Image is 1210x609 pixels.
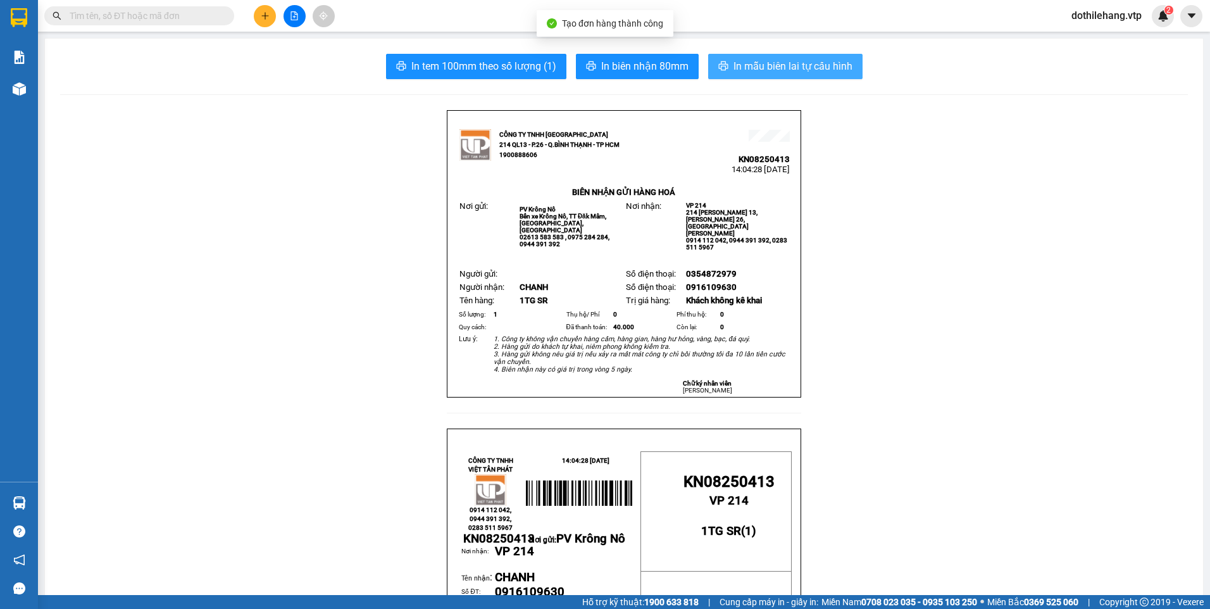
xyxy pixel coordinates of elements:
[290,11,299,20] span: file-add
[613,323,634,330] span: 40.000
[284,5,306,27] button: file-add
[1164,6,1173,15] sup: 2
[459,282,504,292] span: Người nhận:
[733,58,852,74] span: In mẫu biên lai tự cấu hình
[43,92,79,99] span: PV Krông Nô
[461,574,490,582] span: Tên nhận
[709,494,749,508] span: VP 214
[468,506,513,531] span: 0914 112 042, 0944 391 392, 0283 511 5967
[626,282,676,292] span: Số điện thoại:
[386,54,566,79] button: printerIn tem 100mm theo số lượng (1)
[13,51,26,64] img: solution-icon
[520,282,548,292] span: CHANH
[644,597,699,607] strong: 1900 633 818
[499,131,620,158] strong: CÔNG TY TNHH [GEOGRAPHIC_DATA] 214 QL13 - P.26 - Q.BÌNH THẠNH - TP HCM 1900888606
[732,165,790,174] span: 14:04:28 [DATE]
[44,76,147,85] strong: BIÊN NHẬN GỬI HÀNG HOÁ
[127,47,178,57] span: KN08250411
[461,571,492,583] span: :
[861,597,977,607] strong: 0708 023 035 - 0935 103 250
[576,54,699,79] button: printerIn biên nhận 80mm
[396,61,406,73] span: printer
[582,595,699,609] span: Hỗ trợ kỹ thuật:
[411,58,556,74] span: In tem 100mm theo số lượng (1)
[683,473,775,491] span: KN08250413
[459,201,488,211] span: Nơi gửi:
[556,532,625,546] span: PV Krông Nô
[613,311,617,318] span: 0
[720,323,724,330] span: 0
[13,582,25,594] span: message
[686,282,737,292] span: 0916109630
[564,321,612,334] td: Đã thanh toán:
[319,11,328,20] span: aim
[494,335,785,374] em: 1. Công ty không vận chuyển hàng cấm, hàng gian, hàng hư hỏng, vàng, bạc, đá quý. 2. Hàng gửi do ...
[97,88,117,106] span: Nơi nhận:
[461,546,494,570] td: Nơi nhận:
[520,234,609,248] span: 02613 583 583 , 0975 284 284, 0944 391 392
[720,595,818,609] span: Cung cấp máy in - giấy in:
[701,524,741,538] span: 1TG SR
[1180,5,1202,27] button: caret-down
[495,585,564,599] span: 0916109630
[1024,597,1078,607] strong: 0369 525 060
[686,209,758,237] span: 214 [PERSON_NAME] 13, [PERSON_NAME] 26, [GEOGRAPHIC_DATA][PERSON_NAME]
[120,57,178,66] span: 13:50:12 [DATE]
[586,61,596,73] span: printer
[461,586,494,600] td: Số ĐT:
[520,296,547,305] span: 1TG SR
[13,525,25,537] span: question-circle
[708,54,863,79] button: printerIn mẫu biên lai tự cấu hình
[463,532,535,546] span: KN08250413
[13,88,26,106] span: Nơi gửi:
[475,474,506,506] img: logo
[564,308,612,321] td: Thụ hộ/ Phí
[1157,10,1169,22] img: icon-new-feature
[459,296,494,305] span: Tên hàng:
[11,8,27,27] img: logo-vxr
[1140,598,1149,606] span: copyright
[686,202,706,209] span: VP 214
[701,510,756,538] strong: ( )
[459,269,497,279] span: Người gửi:
[987,595,1078,609] span: Miền Bắc
[13,496,26,510] img: warehouse-icon
[1061,8,1152,23] span: dothilehang.vtp
[980,600,984,605] span: ⚪️
[261,11,270,20] span: plus
[708,595,710,609] span: |
[626,201,661,211] span: Nơi nhận:
[494,311,497,318] span: 1
[13,28,29,60] img: logo
[686,237,787,251] span: 0914 112 042, 0944 391 392, 0283 511 5967
[626,296,670,305] span: Trị giá hàng:
[547,18,557,28] span: check-circle
[683,380,732,387] strong: Chữ ký nhân viên
[1166,6,1171,15] span: 2
[457,321,492,334] td: Quy cách:
[626,269,676,279] span: Số điện thoại:
[739,154,790,164] span: KN08250413
[459,129,491,161] img: logo
[745,524,752,538] span: 1
[686,296,762,305] span: Khách không kê khai
[459,335,478,343] span: Lưu ý:
[313,5,335,27] button: aim
[683,387,732,394] span: [PERSON_NAME]
[70,9,219,23] input: Tìm tên, số ĐT hoặc mã đơn
[562,18,663,28] span: Tạo đơn hàng thành công
[529,536,625,544] span: Nơi gửi:
[127,89,170,96] span: PV Bình Dương
[53,11,61,20] span: search
[13,554,25,566] span: notification
[495,570,535,584] span: CHANH
[520,206,556,213] span: PV Krông Nô
[572,187,675,197] strong: BIÊN NHẬN GỬI HÀNG HOÁ
[457,308,492,321] td: Số lượng:
[562,457,609,464] span: 14:04:28 [DATE]
[495,544,534,558] span: VP 214
[468,457,513,473] strong: CÔNG TY TNHH VIỆT TÂN PHÁT
[1186,10,1197,22] span: caret-down
[520,213,606,234] span: Bến xe Krông Nô, TT Đăk Mâm, [GEOGRAPHIC_DATA], [GEOGRAPHIC_DATA]
[718,61,728,73] span: printer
